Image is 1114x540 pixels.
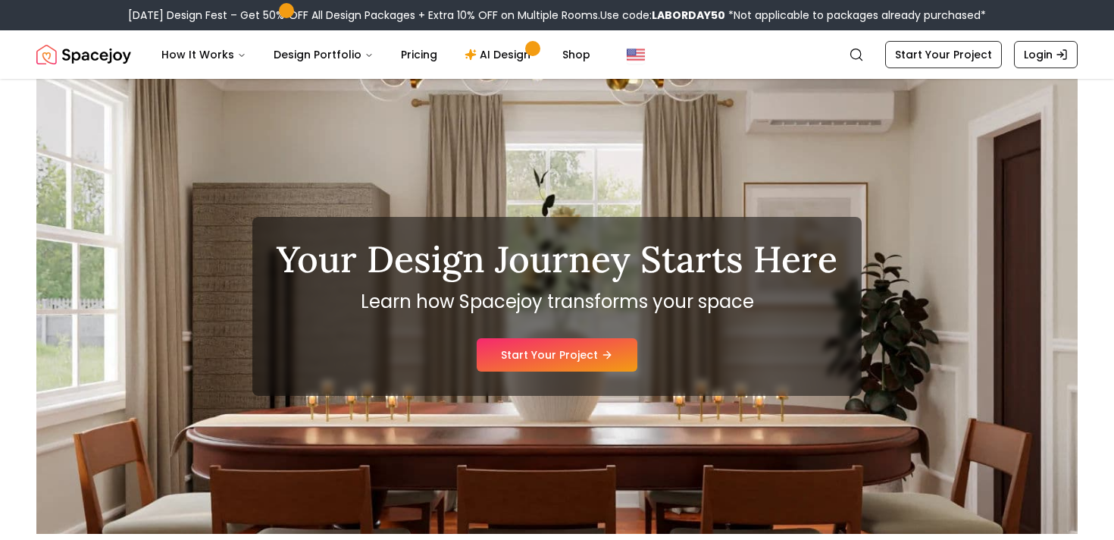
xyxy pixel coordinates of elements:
a: Spacejoy [36,39,131,70]
button: Design Portfolio [261,39,386,70]
img: United States [627,46,645,64]
div: [DATE] Design Fest – Get 50% OFF All Design Packages + Extra 10% OFF on Multiple Rooms. [128,8,986,23]
span: Use code: [600,8,725,23]
a: AI Design [452,39,547,70]
a: Pricing [389,39,449,70]
nav: Main [149,39,602,70]
b: LABORDAY50 [652,8,725,23]
h1: Your Design Journey Starts Here [277,241,837,278]
a: Login [1014,41,1078,68]
p: Learn how Spacejoy transforms your space [277,290,837,314]
img: Spacejoy Logo [36,39,131,70]
a: Start Your Project [885,41,1002,68]
button: How It Works [149,39,258,70]
span: *Not applicable to packages already purchased* [725,8,986,23]
nav: Global [36,30,1078,79]
a: Shop [550,39,602,70]
a: Start Your Project [477,338,637,372]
